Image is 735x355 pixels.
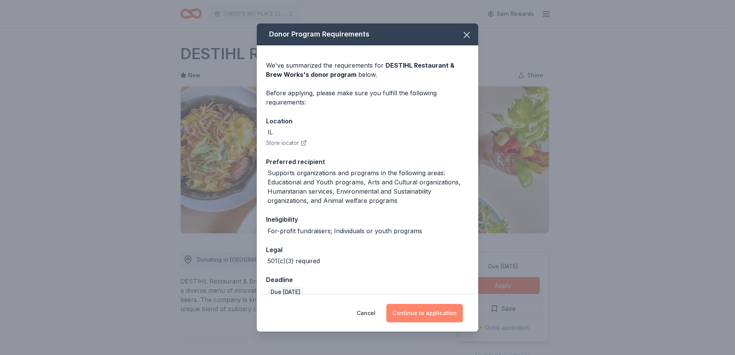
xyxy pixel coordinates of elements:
div: Location [266,116,469,126]
div: We've summarized the requirements for below. [266,61,469,79]
div: Deadline [266,275,469,285]
div: Ineligibility [266,214,469,224]
div: For-profit fundraisers; Individuals or youth programs [268,226,422,236]
button: Store locator [266,138,307,148]
div: IL [268,128,273,137]
button: Cancel [357,304,376,322]
div: Due [DATE] [268,287,303,297]
button: Continue to application [386,304,463,322]
div: Preferred recipient [266,157,469,167]
div: Legal [266,245,469,255]
div: Before applying, please make sure you fulfill the following requirements: [266,88,469,107]
div: Supports organizations and programs in the following areas: Educational and Youth programs, Arts ... [268,168,469,205]
div: 501(c)(3) required [268,256,320,265]
div: Donor Program Requirements [257,23,478,45]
